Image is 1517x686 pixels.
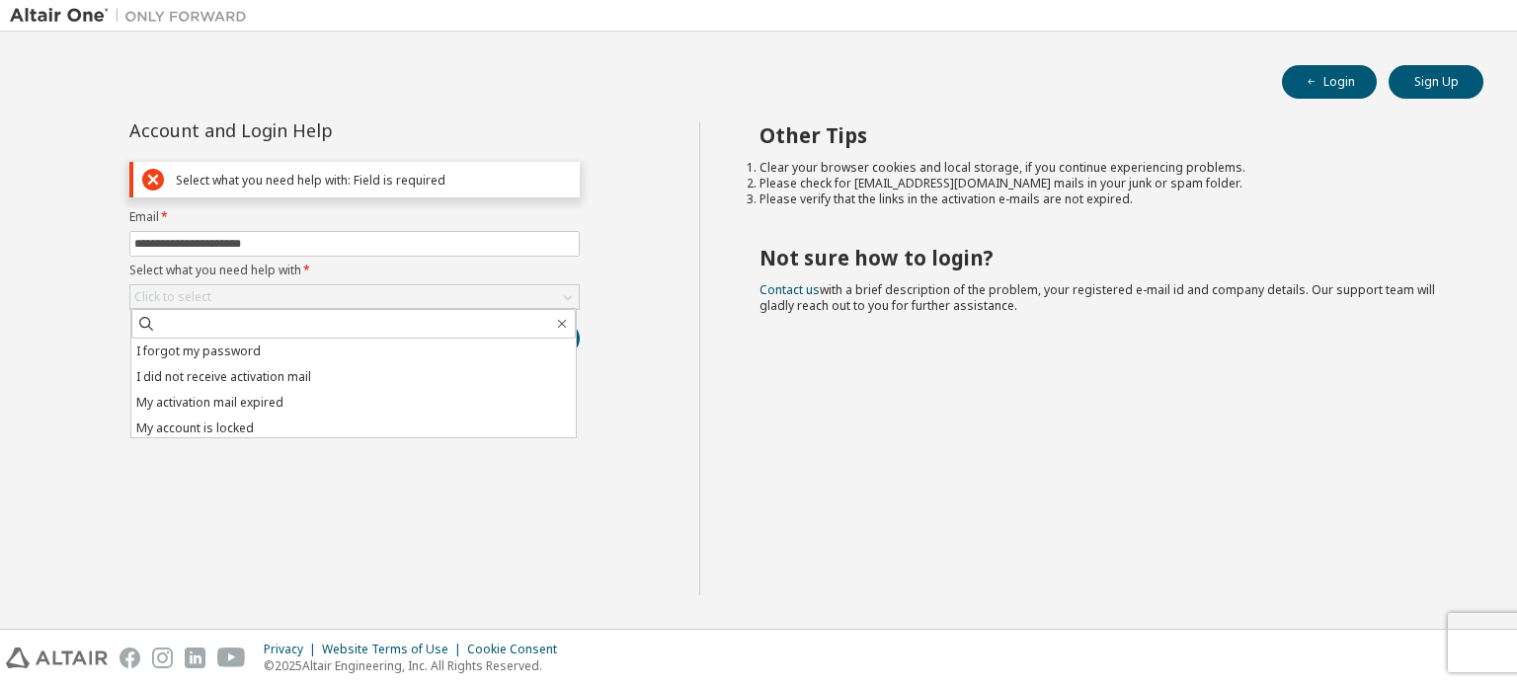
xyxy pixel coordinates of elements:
[134,289,211,305] div: Click to select
[1282,65,1377,99] button: Login
[176,173,571,188] div: Select what you need help with: Field is required
[759,281,1435,314] span: with a brief description of the problem, your registered e-mail id and company details. Our suppo...
[217,648,246,668] img: youtube.svg
[185,648,205,668] img: linkedin.svg
[759,122,1449,148] h2: Other Tips
[759,281,820,298] a: Contact us
[152,648,173,668] img: instagram.svg
[759,245,1449,270] h2: Not sure how to login?
[759,176,1449,191] li: Please check for [EMAIL_ADDRESS][DOMAIN_NAME] mails in your junk or spam folder.
[129,209,580,225] label: Email
[130,285,579,309] div: Click to select
[264,657,569,674] p: © 2025 Altair Engineering, Inc. All Rights Reserved.
[467,642,569,657] div: Cookie Consent
[120,648,140,668] img: facebook.svg
[6,648,108,668] img: altair_logo.svg
[264,642,322,657] div: Privacy
[1389,65,1483,99] button: Sign Up
[322,642,467,657] div: Website Terms of Use
[131,339,576,364] li: I forgot my password
[759,160,1449,176] li: Clear your browser cookies and local storage, if you continue experiencing problems.
[759,191,1449,207] li: Please verify that the links in the activation e-mails are not expired.
[10,6,257,26] img: Altair One
[129,263,580,278] label: Select what you need help with
[129,122,490,138] div: Account and Login Help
